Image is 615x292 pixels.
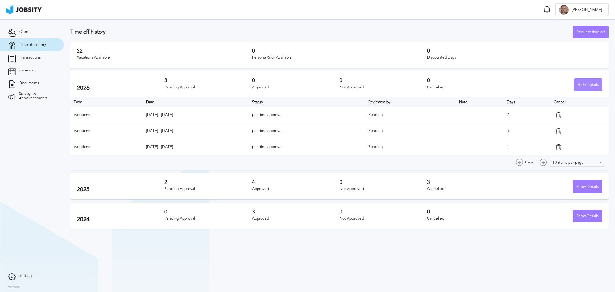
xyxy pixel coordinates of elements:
[459,145,460,149] span: -
[19,274,33,278] span: Settings
[368,129,383,133] span: Pending
[573,26,608,39] div: Request time off
[573,210,602,223] div: Show Details
[555,3,609,16] button: A[PERSON_NAME]
[249,123,365,139] td: pending approval
[8,285,20,289] label: Version:
[70,97,143,107] th: Type
[19,68,35,73] span: Calendar
[164,209,252,215] h3: 0
[249,97,365,107] th: Toggle SortBy
[19,92,56,101] span: Surveys & Announcements
[19,43,46,47] span: Time off history
[252,187,340,191] div: Approved
[368,113,383,117] span: Pending
[164,216,252,221] div: Pending Approval
[427,179,514,185] h3: 3
[340,209,427,215] h3: 0
[252,216,340,221] div: Approved
[252,78,340,83] h3: 0
[340,179,427,185] h3: 0
[340,216,427,221] div: Not Approved
[77,85,164,91] h2: 2026
[70,139,143,155] td: Vacations
[164,78,252,83] h3: 3
[164,187,252,191] div: Pending Approval
[70,107,143,123] td: Vacations
[427,85,514,90] div: Cancelled
[427,48,602,54] h3: 0
[340,85,427,90] div: Not Approved
[77,216,164,223] h2: 2024
[77,186,164,193] h2: 2025
[525,160,538,165] span: Page: 1
[19,30,29,34] span: Client
[143,123,249,139] td: [DATE] - [DATE]
[569,8,605,12] span: [PERSON_NAME]
[340,187,427,191] div: Not Approved
[456,97,504,107] th: Toggle SortBy
[459,113,460,117] span: -
[252,179,340,185] h3: 4
[427,187,514,191] div: Cancelled
[252,48,427,54] h3: 0
[427,55,602,60] div: Discounted Days
[252,55,427,60] div: Personal/Sick Available
[365,97,456,107] th: Toggle SortBy
[249,107,365,123] td: pending approval
[252,85,340,90] div: Approved
[70,123,143,139] td: Vacations
[77,48,252,54] h3: 22
[427,209,514,215] h3: 0
[249,139,365,155] td: pending approval
[368,145,383,149] span: Pending
[143,97,249,107] th: Toggle SortBy
[427,216,514,221] div: Cancelled
[143,139,249,155] td: [DATE] - [DATE]
[252,209,340,215] h3: 3
[143,107,249,123] td: [DATE] - [DATE]
[551,97,609,107] th: Cancel
[164,85,252,90] div: Pending Approval
[70,29,573,35] h3: Time off history
[504,139,550,155] td: 1
[574,78,602,91] button: Hide Details
[6,5,42,14] img: ab4bad089aa723f57921c736e9817d99.png
[573,180,602,193] button: Show Details
[573,26,609,38] button: Request time off
[504,107,550,123] td: 2
[427,78,514,83] h3: 0
[559,5,569,15] div: A
[504,97,550,107] th: Days
[459,129,460,133] span: -
[164,179,252,185] h3: 2
[573,210,602,222] button: Show Details
[19,81,39,86] span: Documents
[340,78,427,83] h3: 0
[19,55,41,60] span: Transactions
[77,55,252,60] div: Vacations Available
[504,123,550,139] td: 5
